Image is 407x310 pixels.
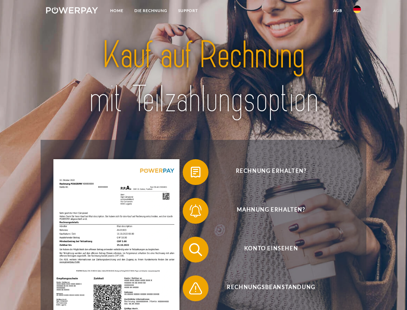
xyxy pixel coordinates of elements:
img: qb_warning.svg [188,280,204,296]
img: qb_search.svg [188,242,204,258]
span: Rechnung erhalten? [192,159,350,185]
img: title-powerpay_de.svg [62,31,345,124]
span: Mahnung erhalten? [192,198,350,224]
a: agb [328,5,348,16]
a: SUPPORT [173,5,203,16]
button: Konto einsehen [183,237,350,263]
img: qb_bell.svg [188,203,204,219]
img: logo-powerpay-white.svg [46,7,98,14]
button: Rechnungsbeanstandung [183,275,350,301]
img: qb_bill.svg [188,164,204,180]
button: Mahnung erhalten? [183,198,350,224]
img: de [353,5,361,13]
a: Home [105,5,129,16]
span: Rechnungsbeanstandung [192,275,350,301]
button: Rechnung erhalten? [183,159,350,185]
a: DIE RECHNUNG [129,5,173,16]
span: Konto einsehen [192,237,350,263]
